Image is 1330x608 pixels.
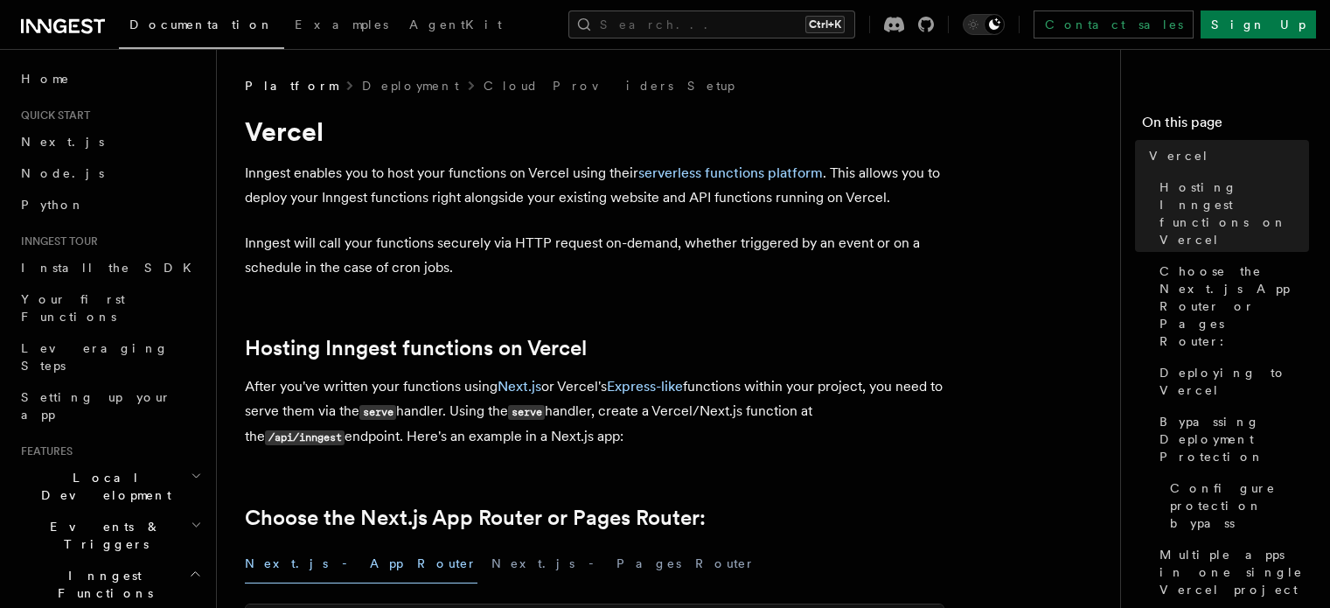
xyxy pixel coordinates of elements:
a: Setting up your app [14,381,205,430]
button: Next.js - App Router [245,544,477,584]
span: Local Development [14,469,191,504]
a: Home [14,63,205,94]
a: AgentKit [399,5,512,47]
a: Hosting Inngest functions on Vercel [245,336,587,360]
h1: Vercel [245,115,944,147]
a: serverless functions platform [638,164,823,181]
span: Home [21,70,70,87]
a: Install the SDK [14,252,205,283]
span: Deploying to Vercel [1159,364,1309,399]
span: Documentation [129,17,274,31]
button: Next.js - Pages Router [491,544,756,584]
a: Cloud Providers Setup [484,77,735,94]
span: Inngest Functions [14,567,189,602]
button: Local Development [14,462,205,511]
span: Inngest tour [14,234,98,248]
span: Bypassing Deployment Protection [1159,413,1309,465]
code: /api/inngest [265,430,345,445]
span: Configure protection bypass [1170,479,1309,532]
button: Search...Ctrl+K [568,10,855,38]
a: Deployment [362,77,459,94]
a: Deploying to Vercel [1152,357,1309,406]
a: Choose the Next.js App Router or Pages Router: [1152,255,1309,357]
a: Choose the Next.js App Router or Pages Router: [245,506,706,530]
a: Multiple apps in one single Vercel project [1152,539,1309,605]
a: Python [14,189,205,220]
a: Sign Up [1201,10,1316,38]
span: Leveraging Steps [21,341,169,373]
span: Python [21,198,85,212]
a: Your first Functions [14,283,205,332]
span: Your first Functions [21,292,125,324]
span: Install the SDK [21,261,202,275]
button: Toggle dark mode [963,14,1005,35]
p: After you've written your functions using or Vercel's functions within your project, you need to ... [245,374,944,450]
span: Features [14,444,73,458]
a: Examples [284,5,399,47]
span: Events & Triggers [14,518,191,553]
span: Hosting Inngest functions on Vercel [1159,178,1309,248]
code: serve [508,405,545,420]
a: Bypassing Deployment Protection [1152,406,1309,472]
span: Examples [295,17,388,31]
a: Configure protection bypass [1163,472,1309,539]
a: Next.js [14,126,205,157]
a: Vercel [1142,140,1309,171]
span: Quick start [14,108,90,122]
span: Vercel [1149,147,1209,164]
h4: On this page [1142,112,1309,140]
span: Multiple apps in one single Vercel project [1159,546,1309,598]
a: Contact sales [1034,10,1194,38]
span: Node.js [21,166,104,180]
code: serve [359,405,396,420]
a: Hosting Inngest functions on Vercel [1152,171,1309,255]
a: Next.js [498,378,541,395]
span: Setting up your app [21,390,171,422]
kbd: Ctrl+K [805,16,845,33]
span: Next.js [21,135,104,149]
a: Documentation [119,5,284,49]
a: Express-like [607,378,683,395]
span: Platform [245,77,338,94]
span: Choose the Next.js App Router or Pages Router: [1159,262,1309,350]
span: AgentKit [409,17,502,31]
a: Leveraging Steps [14,332,205,381]
p: Inngest enables you to host your functions on Vercel using their . This allows you to deploy your... [245,161,944,210]
button: Events & Triggers [14,511,205,560]
a: Node.js [14,157,205,189]
p: Inngest will call your functions securely via HTTP request on-demand, whether triggered by an eve... [245,231,944,280]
